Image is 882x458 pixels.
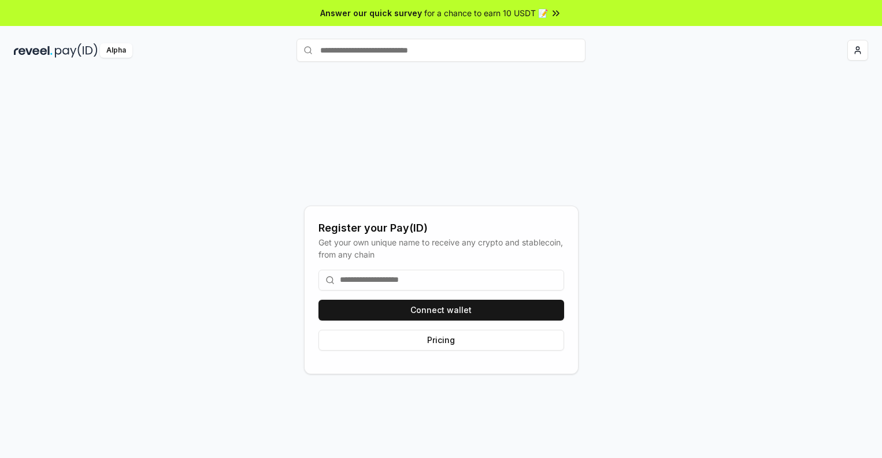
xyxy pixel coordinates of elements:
button: Pricing [318,330,564,351]
img: pay_id [55,43,98,58]
button: Connect wallet [318,300,564,321]
span: Answer our quick survey [320,7,422,19]
div: Register your Pay(ID) [318,220,564,236]
img: reveel_dark [14,43,53,58]
span: for a chance to earn 10 USDT 📝 [424,7,548,19]
div: Alpha [100,43,132,58]
div: Get your own unique name to receive any crypto and stablecoin, from any chain [318,236,564,260]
